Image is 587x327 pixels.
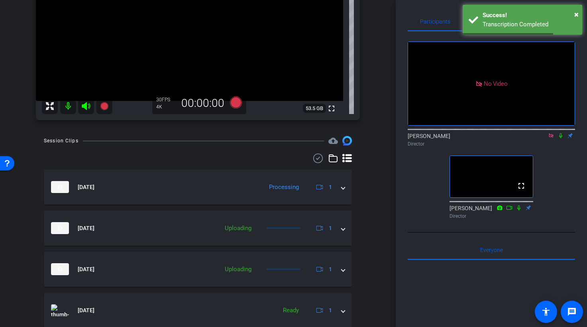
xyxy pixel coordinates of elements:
[450,213,533,220] div: Director
[484,80,507,87] span: No Video
[221,224,255,233] div: Uploading
[516,181,526,191] mat-icon: fullscreen
[329,306,332,315] span: 1
[265,183,303,192] div: Processing
[156,97,176,103] div: 30
[78,183,94,191] span: [DATE]
[78,265,94,274] span: [DATE]
[483,11,576,20] div: Success!
[78,306,94,315] span: [DATE]
[483,20,576,29] div: Transcription Completed
[327,104,336,113] mat-icon: fullscreen
[51,304,69,316] img: thumb-nail
[567,307,577,317] mat-icon: message
[329,265,332,274] span: 1
[328,136,338,146] span: Destinations for your clips
[420,19,450,24] span: Participants
[44,252,352,287] mat-expansion-panel-header: thumb-nail[DATE]Uploading1
[408,132,575,148] div: [PERSON_NAME]
[329,224,332,232] span: 1
[329,183,332,191] span: 1
[541,307,551,317] mat-icon: accessibility
[51,263,69,275] img: thumb-nail
[156,104,176,110] div: 4K
[574,10,579,19] span: ×
[328,136,338,146] mat-icon: cloud_upload
[574,8,579,20] button: Close
[44,137,79,145] div: Session Clips
[279,306,303,315] div: Ready
[480,247,503,253] span: Everyone
[44,169,352,205] mat-expansion-panel-header: thumb-nail[DATE]Processing1
[162,97,170,102] span: FPS
[408,140,575,148] div: Director
[51,222,69,234] img: thumb-nail
[303,104,326,113] span: 53.5 GB
[221,265,255,274] div: Uploading
[176,97,230,110] div: 00:00:00
[78,224,94,232] span: [DATE]
[51,181,69,193] img: thumb-nail
[342,136,352,146] img: Session clips
[44,211,352,246] mat-expansion-panel-header: thumb-nail[DATE]Uploading1
[450,204,533,220] div: [PERSON_NAME]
